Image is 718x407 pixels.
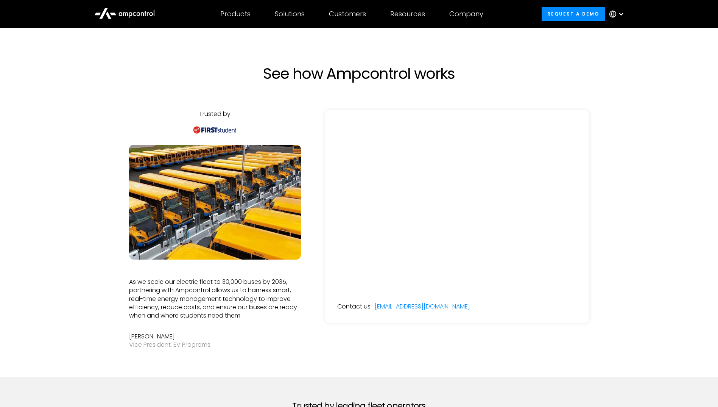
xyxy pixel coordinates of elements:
[390,10,425,18] div: Resources
[449,10,483,18] div: Company
[375,302,470,311] a: [EMAIL_ADDRESS][DOMAIN_NAME]
[542,7,605,21] a: Request a demo
[220,10,251,18] div: Products
[337,302,372,311] div: Contact us:
[329,10,366,18] div: Customers
[275,10,305,18] div: Solutions
[337,122,577,272] iframe: Form 0
[193,64,526,83] h1: See how Ampcontrol works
